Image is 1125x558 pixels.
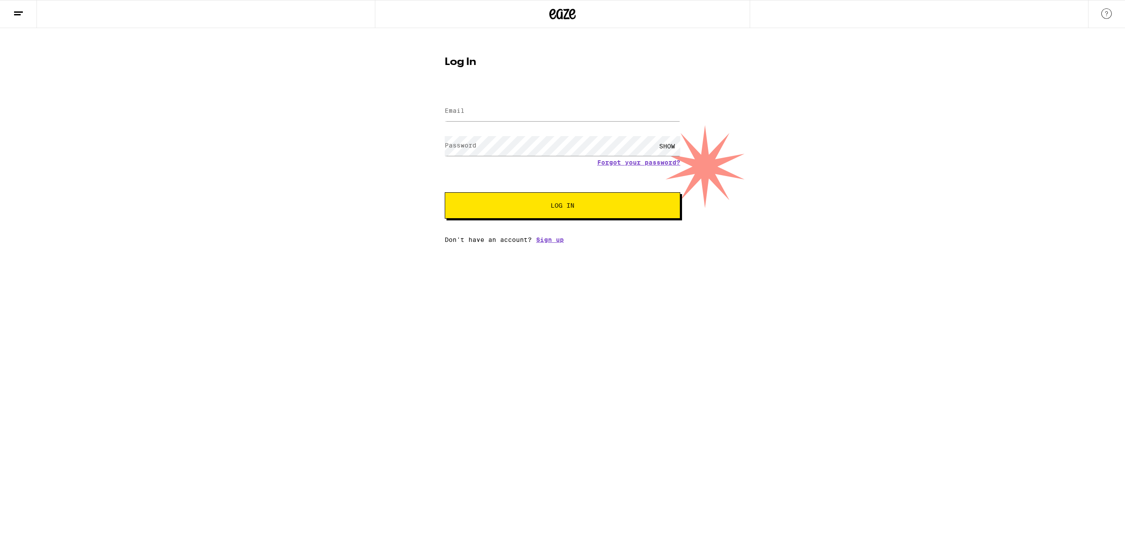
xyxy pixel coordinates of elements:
[536,236,564,243] a: Sign up
[445,107,465,114] label: Email
[445,101,680,121] input: Email
[445,192,680,219] button: Log In
[654,136,680,156] div: SHOW
[445,57,680,68] h1: Log In
[551,202,574,209] span: Log In
[445,236,680,243] div: Don't have an account?
[597,159,680,166] a: Forgot your password?
[5,6,63,13] span: Hi. Need any help?
[445,142,476,149] label: Password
